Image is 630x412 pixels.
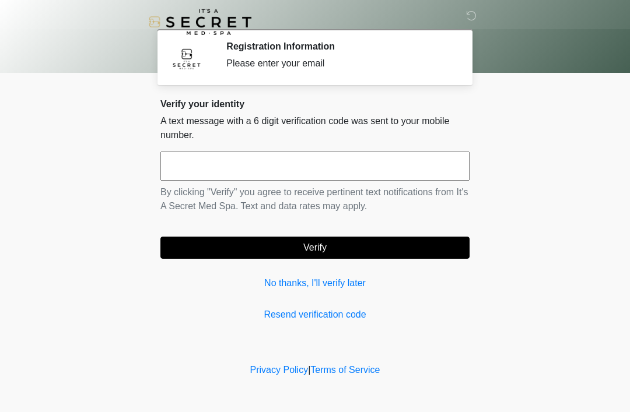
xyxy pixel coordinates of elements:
[226,41,452,52] h2: Registration Information
[160,237,470,259] button: Verify
[169,41,204,76] img: Agent Avatar
[160,185,470,213] p: By clicking "Verify" you agree to receive pertinent text notifications from It's A Secret Med Spa...
[226,57,452,71] div: Please enter your email
[250,365,309,375] a: Privacy Policy
[149,9,251,35] img: It's A Secret Med Spa Logo
[160,308,470,322] a: Resend verification code
[160,276,470,290] a: No thanks, I'll verify later
[308,365,310,375] a: |
[310,365,380,375] a: Terms of Service
[160,114,470,142] p: A text message with a 6 digit verification code was sent to your mobile number.
[160,98,470,110] h2: Verify your identity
